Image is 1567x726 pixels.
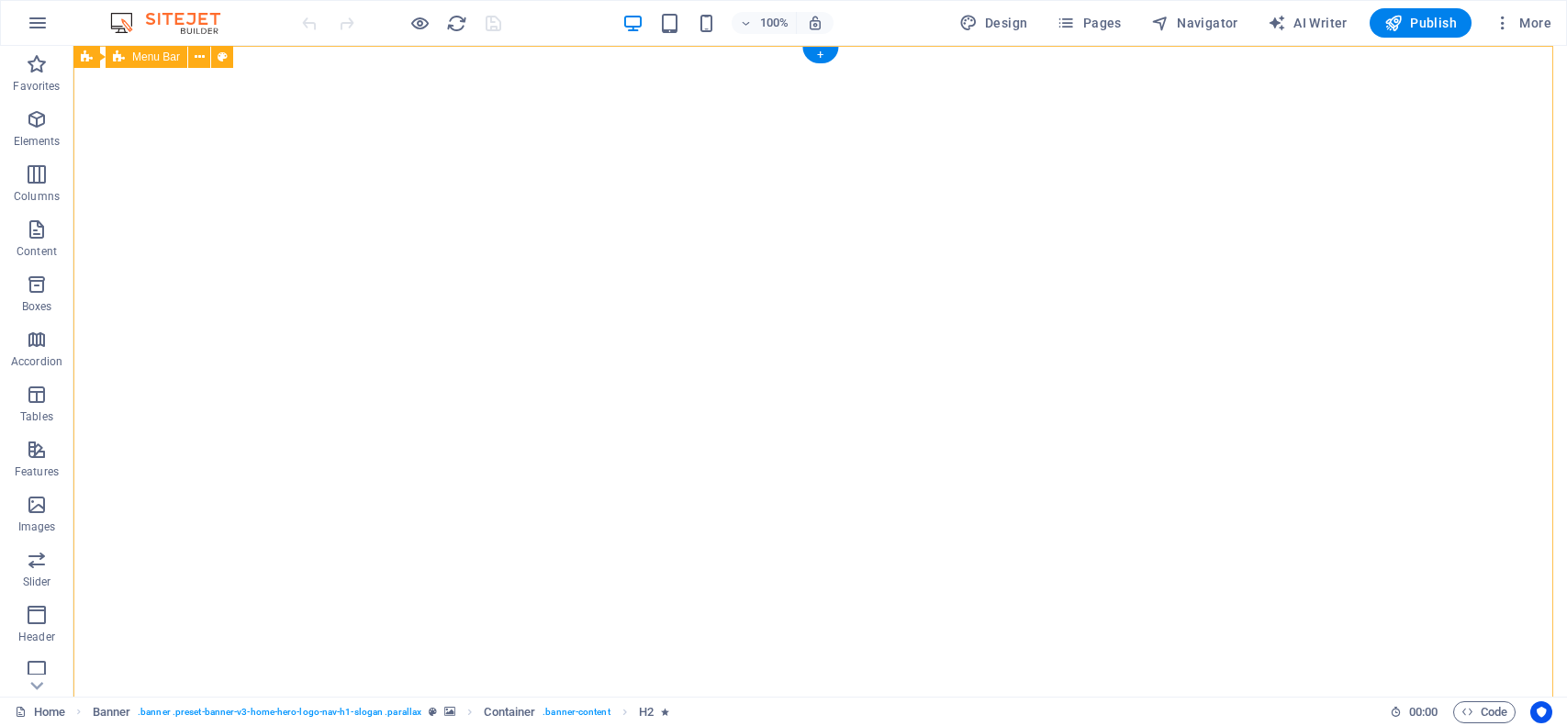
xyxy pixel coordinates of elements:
[15,464,59,479] p: Features
[1144,8,1246,38] button: Navigator
[1494,14,1551,32] span: More
[13,79,60,94] p: Favorites
[138,701,421,723] span: . banner .preset-banner-v3-home-hero-logo-nav-h1-slogan .parallax
[14,134,61,149] p: Elements
[18,630,55,644] p: Header
[17,244,57,259] p: Content
[1422,705,1425,719] span: :
[409,12,431,34] button: Click here to leave preview mode and continue editing
[759,12,789,34] h6: 100%
[18,519,56,534] p: Images
[444,707,455,717] i: This element contains a background
[732,12,797,34] button: 100%
[445,12,467,34] button: reload
[23,575,51,589] p: Slider
[1057,14,1121,32] span: Pages
[106,12,243,34] img: Editor Logo
[1453,701,1516,723] button: Code
[93,701,670,723] nav: breadcrumb
[952,8,1035,38] div: Design (Ctrl+Alt+Y)
[11,354,62,369] p: Accordion
[429,707,437,717] i: This element is a customizable preset
[639,701,654,723] span: Click to select. Double-click to edit
[15,701,65,723] a: Click to cancel selection. Double-click to open Pages
[802,47,838,63] div: +
[1370,8,1472,38] button: Publish
[952,8,1035,38] button: Design
[1260,8,1355,38] button: AI Writer
[1486,8,1559,38] button: More
[543,701,610,723] span: . banner-content
[1390,701,1438,723] h6: Session time
[22,299,52,314] p: Boxes
[1049,8,1128,38] button: Pages
[132,51,180,62] span: Menu Bar
[959,14,1028,32] span: Design
[446,13,467,34] i: Reload page
[93,701,131,723] span: Click to select. Double-click to edit
[807,15,823,31] i: On resize automatically adjust zoom level to fit chosen device.
[14,189,60,204] p: Columns
[1409,701,1438,723] span: 00 00
[661,707,669,717] i: Element contains an animation
[1530,701,1552,723] button: Usercentrics
[484,701,535,723] span: Click to select. Double-click to edit
[1461,701,1507,723] span: Code
[1268,14,1348,32] span: AI Writer
[20,409,53,424] p: Tables
[1151,14,1238,32] span: Navigator
[1384,14,1457,32] span: Publish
